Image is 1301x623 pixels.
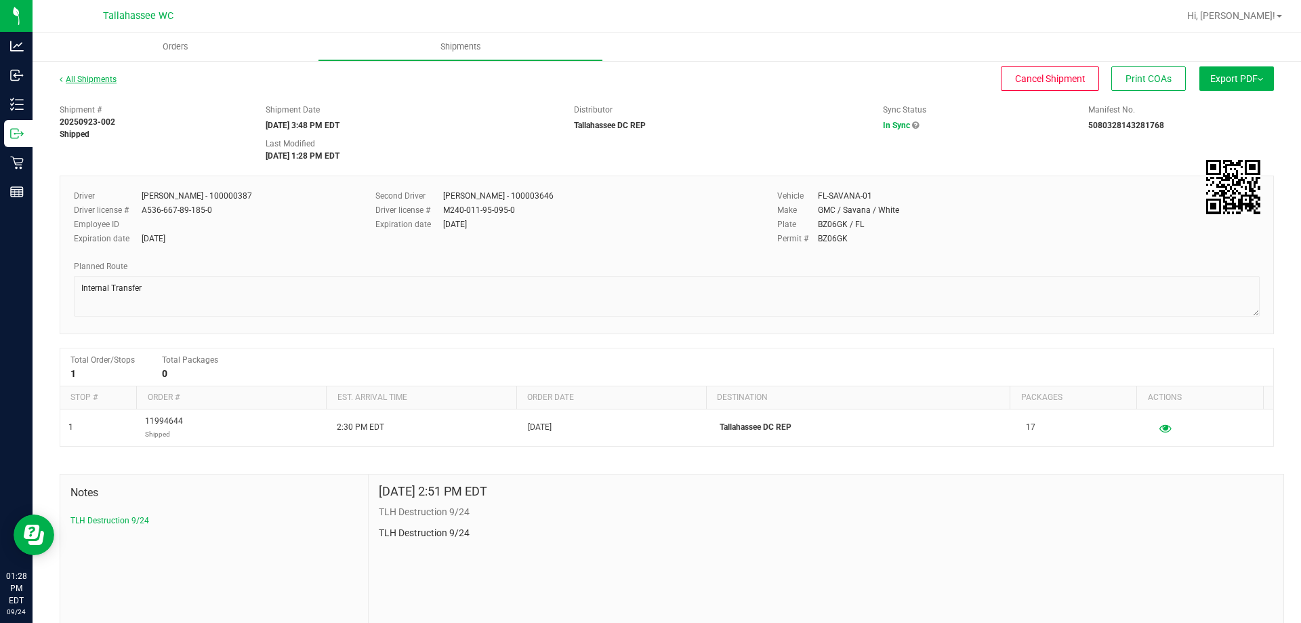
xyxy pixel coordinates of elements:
[818,233,848,245] div: BZ06GK
[818,218,864,230] div: BZ06GK / FL
[60,129,89,139] strong: Shipped
[10,127,24,140] inline-svg: Outbound
[74,262,127,271] span: Planned Route
[60,104,245,116] span: Shipment #
[720,421,1010,434] p: Tallahassee DC REP
[74,218,142,230] label: Employee ID
[326,386,516,409] th: Est. arrival time
[1187,10,1275,21] span: Hi, [PERSON_NAME]!
[1111,66,1186,91] button: Print COAs
[142,190,252,202] div: [PERSON_NAME] - 100000387
[70,368,76,379] strong: 1
[1088,121,1164,130] strong: 5080328143281768
[10,156,24,169] inline-svg: Retail
[443,204,515,216] div: M240-011-95-095-0
[1010,386,1136,409] th: Packages
[10,39,24,53] inline-svg: Analytics
[528,421,552,434] span: [DATE]
[10,185,24,199] inline-svg: Reports
[60,75,117,84] a: All Shipments
[422,41,499,53] span: Shipments
[162,355,218,365] span: Total Packages
[145,428,183,441] p: Shipped
[60,117,115,127] strong: 20250923-002
[1088,104,1135,116] label: Manifest No.
[379,505,1273,519] p: TLH Destruction 9/24
[74,204,142,216] label: Driver license #
[162,368,167,379] strong: 0
[1126,73,1172,84] span: Print COAs
[777,218,818,230] label: Plate
[777,190,818,202] label: Vehicle
[10,98,24,111] inline-svg: Inventory
[379,526,1273,540] p: TLH Destruction 9/24
[6,570,26,607] p: 01:28 PM EDT
[379,485,487,498] h4: [DATE] 2:51 PM EDT
[74,190,142,202] label: Driver
[266,121,339,130] strong: [DATE] 3:48 PM EDT
[142,233,165,245] div: [DATE]
[6,607,26,617] p: 09/24
[266,138,315,150] label: Last Modified
[1206,160,1260,214] img: Scan me!
[60,386,136,409] th: Stop #
[70,485,358,501] span: Notes
[70,355,135,365] span: Total Order/Stops
[375,218,443,230] label: Expiration date
[142,204,212,216] div: A536-667-89-185-0
[818,190,872,202] div: FL-SAVANA-01
[33,33,318,61] a: Orders
[266,151,339,161] strong: [DATE] 1:28 PM EDT
[103,10,173,22] span: Tallahassee WC
[375,190,443,202] label: Second Driver
[1026,421,1035,434] span: 17
[1210,73,1263,84] span: Export PDF
[136,386,326,409] th: Order #
[516,386,706,409] th: Order date
[443,190,554,202] div: [PERSON_NAME] - 100003646
[14,515,54,555] iframe: Resource center
[145,415,183,441] span: 11994644
[574,121,646,130] strong: Tallahassee DC REP
[1206,160,1260,214] qrcode: 20250923-002
[883,104,926,116] label: Sync Status
[443,218,467,230] div: [DATE]
[1199,66,1274,91] button: Export PDF
[574,104,613,116] label: Distributor
[266,104,320,116] label: Shipment Date
[375,204,443,216] label: Driver license #
[68,421,73,434] span: 1
[1136,386,1263,409] th: Actions
[74,233,142,245] label: Expiration date
[818,204,899,216] div: GMC / Savana / White
[1015,73,1086,84] span: Cancel Shipment
[777,233,818,245] label: Permit #
[1001,66,1099,91] button: Cancel Shipment
[337,421,384,434] span: 2:30 PM EDT
[318,33,603,61] a: Shipments
[706,386,1010,409] th: Destination
[10,68,24,82] inline-svg: Inbound
[144,41,207,53] span: Orders
[70,515,149,527] button: TLH Destruction 9/24
[883,121,910,130] span: In Sync
[777,204,818,216] label: Make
